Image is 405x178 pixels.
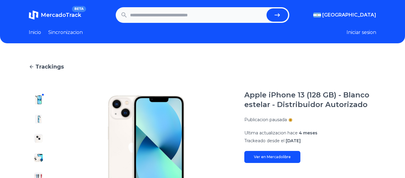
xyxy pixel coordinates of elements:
[286,138,301,143] span: [DATE]
[29,10,38,20] img: MercadoTrack
[34,114,43,124] img: Apple iPhone 13 (128 GB) - Blanco estelar - Distribuidor Autorizado
[244,138,284,143] span: Trackeado desde el
[41,12,81,18] span: MercadoTrack
[322,11,376,19] span: [GEOGRAPHIC_DATA]
[34,95,43,105] img: Apple iPhone 13 (128 GB) - Blanco estelar - Distribuidor Autorizado
[244,130,298,136] span: Ultima actualizacion hace
[48,29,83,36] a: Sincronizacion
[313,13,321,17] img: Argentina
[244,117,287,123] p: Publicacion pausada
[34,153,43,162] img: Apple iPhone 13 (128 GB) - Blanco estelar - Distribuidor Autorizado
[35,63,64,71] span: Trackings
[313,11,376,19] button: [GEOGRAPHIC_DATA]
[244,151,300,163] a: Ver en Mercadolibre
[72,6,86,12] span: BETA
[29,29,41,36] a: Inicio
[29,10,81,20] a: MercadoTrackBETA
[299,130,317,136] span: 4 meses
[244,90,376,109] h1: Apple iPhone 13 (128 GB) - Blanco estelar - Distribuidor Autorizado
[34,133,43,143] img: Apple iPhone 13 (128 GB) - Blanco estelar - Distribuidor Autorizado
[29,63,376,71] a: Trackings
[347,29,376,36] button: Iniciar sesion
